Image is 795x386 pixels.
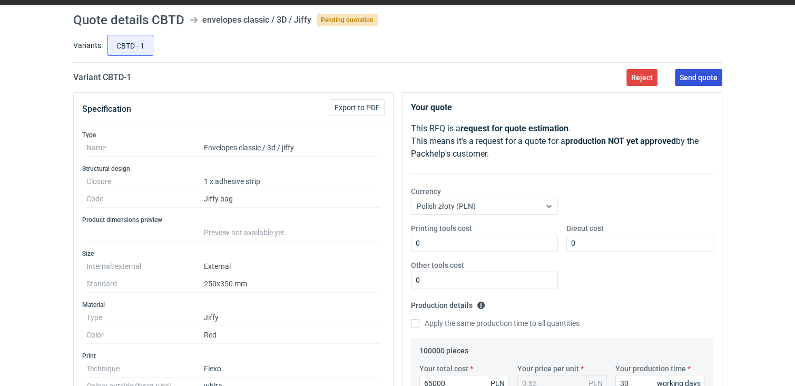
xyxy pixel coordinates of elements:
legend: 100000 pieces [419,342,468,355]
button: Send quote [675,69,722,86]
dd: Jiffy bag [204,190,380,208]
dt: Standard [86,275,204,293]
dt: Technique [86,360,204,378]
legend: Production details [411,297,485,310]
dt: Code [86,190,204,208]
h3: Product dimensions preview [82,216,385,224]
h1: Quote details CBTD [73,14,184,26]
h2: Variant CBTD - 1 [73,71,131,84]
dd: Jiffy [204,309,380,326]
dt: Name [86,139,204,157]
dt: Color [86,326,204,344]
h3: Type [82,131,385,139]
label: Printing tools cost [411,223,472,234]
label: Your production time [615,363,686,374]
strong: request for quote estimation [460,123,568,133]
h3: Material [82,301,385,309]
dd: Envelopes classic / 3d / jiffy [204,139,380,157]
h3: Size [82,249,385,258]
button: Reject [626,69,657,86]
label: Variants: [73,40,103,51]
label: Your total cost [419,363,468,374]
span: Send quote [680,74,718,81]
dd: 250x350 mm [204,275,380,293]
span: Polish złoty (PLN) [417,202,476,210]
label: Your price per unit [517,363,579,374]
dd: Red [204,326,380,344]
h3: Print [82,352,385,360]
input: 0 [566,235,713,252]
label: Diecut cost [566,223,604,234]
label: Currency [411,186,441,197]
dd: External [204,258,380,275]
label: Apply the same production time to all quantities [411,318,580,329]
input: 0 [411,235,558,252]
input: 0 [411,272,558,288]
span: Export to PDF [335,104,380,111]
label: CBTD - 1 [107,35,153,56]
dd: Flexo [204,360,380,378]
dt: Internal/external [86,258,204,275]
span: Pending quotation [317,14,378,26]
span: Preview not available yet. [204,228,287,237]
dd: 1 x adhesive strip [204,173,380,190]
button: Specification [82,96,131,122]
dt: Type [86,309,204,326]
div: envelopes classic / 3D / Jiffy [202,14,311,26]
label: Other tools cost [411,260,464,271]
dt: Closure [86,173,204,190]
button: Export to PDF [330,99,385,116]
span: Reject [631,74,653,81]
p: This RFQ is a . This means it's a request for a quote for a by the Packhelp's customer. [411,122,713,160]
strong: production NOT yet approved [565,136,676,146]
strong: Your quote [411,102,452,112]
h3: Structural design [82,165,385,173]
